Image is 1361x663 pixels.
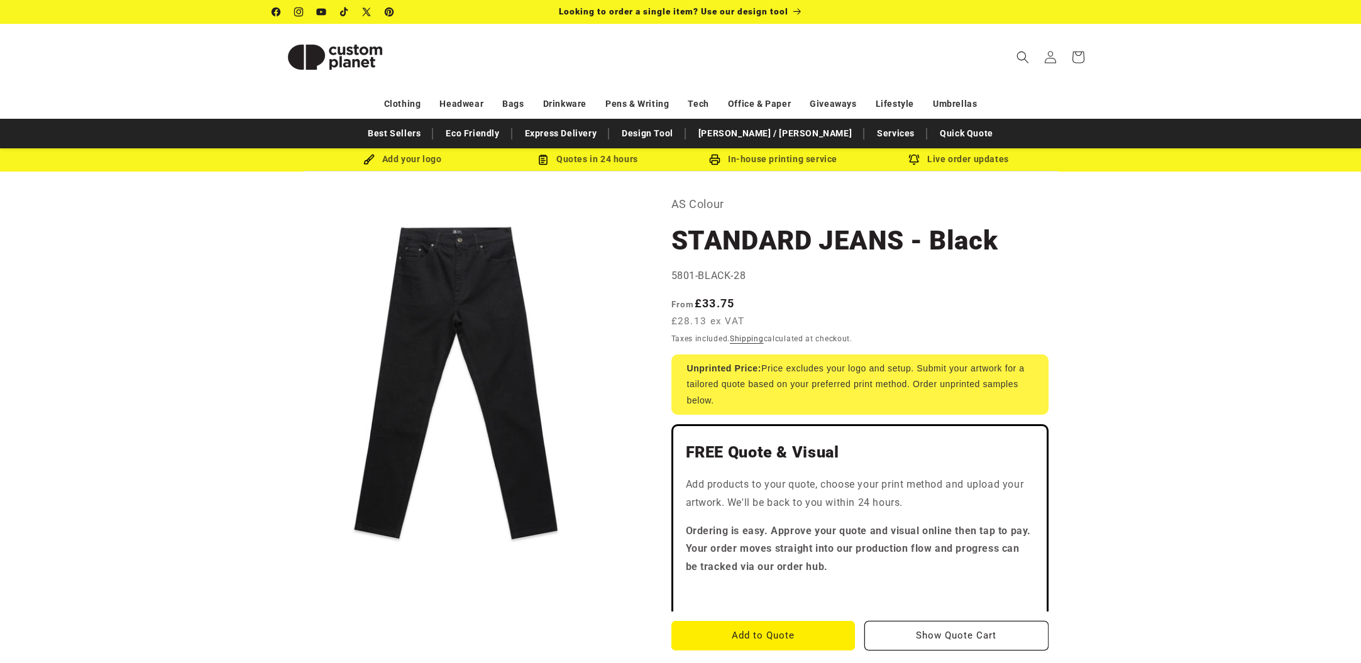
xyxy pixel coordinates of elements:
a: Lifestyle [876,93,914,115]
iframe: Customer reviews powered by Trustpilot [686,586,1034,599]
strong: Ordering is easy. Approve your quote and visual online then tap to pay. Your order moves straight... [686,525,1032,573]
h1: STANDARD JEANS - Black [671,224,1049,258]
p: AS Colour [671,194,1049,214]
div: In-house printing service [681,151,866,167]
a: Tech [688,93,708,115]
p: Add products to your quote, choose your print method and upload your artwork. We'll be back to yo... [686,476,1034,512]
span: £28.13 ex VAT [671,314,745,329]
a: Quick Quote [934,123,1000,145]
span: 5801-BLACK-28 [671,270,746,282]
summary: Search [1009,43,1037,71]
div: Taxes included. calculated at checkout. [671,332,1049,345]
img: Brush Icon [363,154,375,165]
a: Clothing [384,93,421,115]
button: Add to Quote [671,621,856,650]
img: Order updates [908,154,920,165]
a: Custom Planet [267,24,402,90]
media-gallery: Gallery Viewer [272,194,640,562]
a: Eco Friendly [439,123,505,145]
a: Headwear [439,93,483,115]
div: Quotes in 24 hours [495,151,681,167]
img: In-house printing [709,154,720,165]
a: Best Sellers [361,123,427,145]
span: From [671,299,695,309]
a: Design Tool [615,123,680,145]
strong: Unprinted Price: [687,363,762,373]
div: Add your logo [310,151,495,167]
a: Shipping [730,334,764,343]
a: Express Delivery [519,123,603,145]
h2: FREE Quote & Visual [686,442,1034,463]
a: [PERSON_NAME] / [PERSON_NAME] [692,123,858,145]
a: Umbrellas [933,93,977,115]
a: Giveaways [810,93,856,115]
strong: £33.75 [671,297,735,310]
div: Price excludes your logo and setup. Submit your artwork for a tailored quote based on your prefer... [671,354,1049,415]
img: Custom Planet [272,29,398,85]
div: Live order updates [866,151,1052,167]
button: Show Quote Cart [864,621,1049,650]
img: Order Updates Icon [537,154,549,165]
a: Drinkware [543,93,587,115]
a: Office & Paper [728,93,791,115]
a: Pens & Writing [605,93,669,115]
a: Bags [502,93,524,115]
span: Looking to order a single item? Use our design tool [559,6,788,16]
a: Services [871,123,921,145]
